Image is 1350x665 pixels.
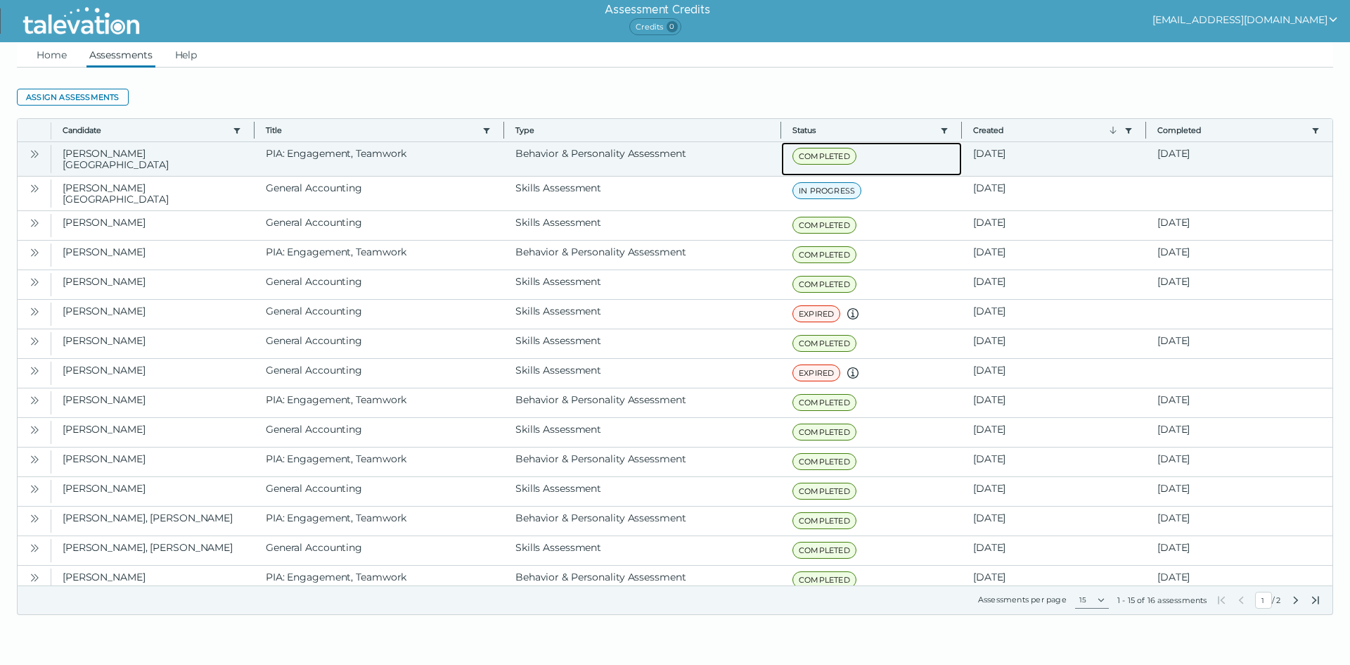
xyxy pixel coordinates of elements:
[504,507,781,536] clr-dg-cell: Behavior & Personality Assessment
[792,394,856,411] span: COMPLETED
[51,177,255,210] clr-dg-cell: [PERSON_NAME][GEOGRAPHIC_DATA]
[504,211,781,240] clr-dg-cell: Skills Assessment
[255,388,504,417] clr-dg-cell: PIA: Engagement, Teamwork
[1146,142,1332,176] clr-dg-cell: [DATE]
[255,536,504,565] clr-dg-cell: General Accounting
[29,183,40,194] cds-icon: Open
[792,512,856,529] span: COMPLETED
[504,142,781,176] clr-dg-cell: Behavior & Personality Assessment
[29,543,40,554] cds-icon: Open
[51,359,255,388] clr-dg-cell: [PERSON_NAME]
[792,305,840,322] span: EXPIRED
[26,391,43,408] button: Open
[792,365,840,381] span: EXPIRED
[51,536,255,565] clr-dg-cell: [PERSON_NAME], [PERSON_NAME]
[26,480,43,497] button: Open
[504,270,781,299] clr-dg-cell: Skills Assessment
[1152,11,1339,28] button: show user actions
[51,241,255,270] clr-dg-cell: [PERSON_NAME]
[255,507,504,536] clr-dg-cell: PIA: Engagement, Teamwork
[29,148,40,160] cds-icon: Open
[255,270,504,299] clr-dg-cell: General Accounting
[515,125,769,136] span: Type
[255,211,504,240] clr-dg-cell: General Accounting
[51,300,255,329] clr-dg-cell: [PERSON_NAME]
[1146,329,1332,358] clr-dg-cell: [DATE]
[51,388,255,417] clr-dg-cell: [PERSON_NAME]
[962,211,1146,240] clr-dg-cell: [DATE]
[973,125,1119,136] button: Created
[962,300,1146,329] clr-dg-cell: [DATE]
[17,4,146,39] img: Talevation_Logo_Transparent_white.png
[29,277,40,288] cds-icon: Open
[29,424,40,436] cds-icon: Open
[51,448,255,476] clr-dg-cell: [PERSON_NAME]
[29,513,40,524] cds-icon: Open
[34,42,70,68] a: Home
[1146,241,1332,270] clr-dg-cell: [DATE]
[792,148,856,165] span: COMPLETED
[1146,418,1332,447] clr-dg-cell: [DATE]
[962,388,1146,417] clr-dg-cell: [DATE]
[504,359,781,388] clr-dg-cell: Skills Assessment
[792,335,856,352] span: COMPLETED
[504,418,781,447] clr-dg-cell: Skills Assessment
[792,276,856,293] span: COMPLETED
[1146,211,1332,240] clr-dg-cell: [DATE]
[962,359,1146,388] clr-dg-cell: [DATE]
[51,566,255,595] clr-dg-cell: [PERSON_NAME]
[792,453,856,470] span: COMPLETED
[1117,595,1207,606] div: 1 - 15 of 16 assessments
[26,273,43,290] button: Open
[266,125,477,136] button: Title
[255,566,504,595] clr-dg-cell: PIA: Engagement, Teamwork
[1275,595,1282,606] span: Total Pages
[26,450,43,467] button: Open
[172,42,200,68] a: Help
[792,182,861,199] span: IN PROGRESS
[499,115,508,145] button: Column resize handle
[962,536,1146,565] clr-dg-cell: [DATE]
[26,332,43,349] button: Open
[792,246,856,263] span: COMPLETED
[29,336,40,347] cds-icon: Open
[776,115,785,145] button: Column resize handle
[962,241,1146,270] clr-dg-cell: [DATE]
[1255,592,1272,609] input: Current Page
[962,566,1146,595] clr-dg-cell: [DATE]
[29,217,40,229] cds-icon: Open
[255,300,504,329] clr-dg-cell: General Accounting
[504,329,781,358] clr-dg-cell: Skills Assessment
[667,21,678,32] span: 0
[504,241,781,270] clr-dg-cell: Behavior & Personality Assessment
[1146,270,1332,299] clr-dg-cell: [DATE]
[504,448,781,476] clr-dg-cell: Behavior & Personality Assessment
[26,421,43,438] button: Open
[962,329,1146,358] clr-dg-cell: [DATE]
[51,211,255,240] clr-dg-cell: [PERSON_NAME]
[29,395,40,406] cds-icon: Open
[255,477,504,506] clr-dg-cell: General Accounting
[1290,595,1301,606] button: Next Page
[792,125,934,136] button: Status
[255,448,504,476] clr-dg-cell: PIA: Engagement, Teamwork
[1146,448,1332,476] clr-dg-cell: [DATE]
[1216,592,1321,609] div: /
[1146,477,1332,506] clr-dg-cell: [DATE]
[255,359,504,388] clr-dg-cell: General Accounting
[255,241,504,270] clr-dg-cell: PIA: Engagement, Teamwork
[29,483,40,495] cds-icon: Open
[504,477,781,506] clr-dg-cell: Skills Assessment
[605,1,709,18] h6: Assessment Credits
[1146,388,1332,417] clr-dg-cell: [DATE]
[29,454,40,465] cds-icon: Open
[962,270,1146,299] clr-dg-cell: [DATE]
[26,303,43,319] button: Open
[26,145,43,162] button: Open
[29,365,40,376] cds-icon: Open
[29,572,40,583] cds-icon: Open
[51,329,255,358] clr-dg-cell: [PERSON_NAME]
[51,142,255,176] clr-dg-cell: [PERSON_NAME][GEOGRAPHIC_DATA]
[1157,125,1306,136] button: Completed
[26,539,43,556] button: Open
